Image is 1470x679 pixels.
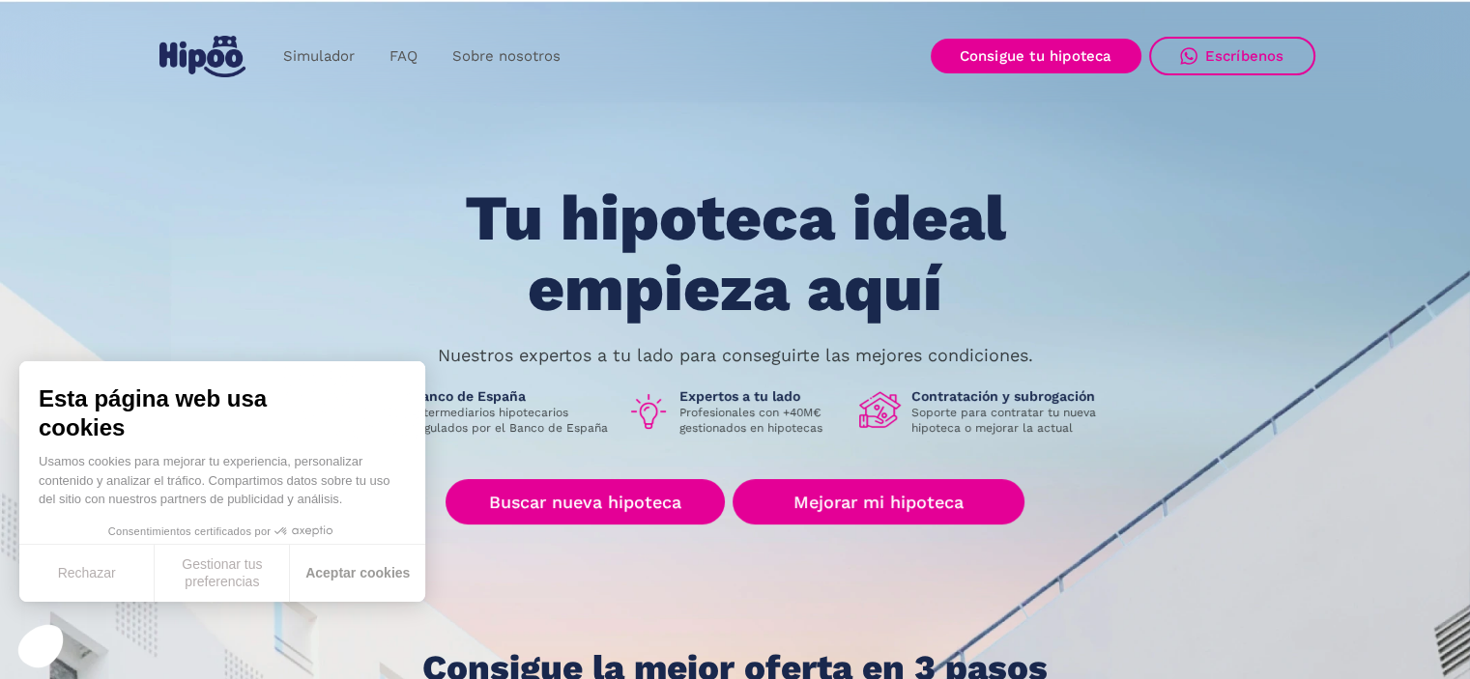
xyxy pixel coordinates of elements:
h1: Banco de España [413,387,612,405]
h1: Contratación y subrogación [911,387,1110,405]
a: home [156,28,250,85]
p: Nuestros expertos a tu lado para conseguirte las mejores condiciones. [438,348,1033,363]
a: Escríbenos [1149,37,1315,75]
p: Soporte para contratar tu nueva hipoteca o mejorar la actual [911,405,1110,436]
h1: Tu hipoteca ideal empieza aquí [368,184,1101,324]
div: Escríbenos [1205,47,1284,65]
a: Sobre nosotros [435,38,578,75]
a: FAQ [372,38,435,75]
p: Profesionales con +40M€ gestionados en hipotecas [679,405,844,436]
a: Mejorar mi hipoteca [733,479,1023,524]
a: Simulador [266,38,372,75]
h1: Expertos a tu lado [679,387,844,405]
a: Buscar nueva hipoteca [446,479,725,524]
a: Consigue tu hipoteca [931,39,1141,73]
p: Intermediarios hipotecarios regulados por el Banco de España [413,405,612,436]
